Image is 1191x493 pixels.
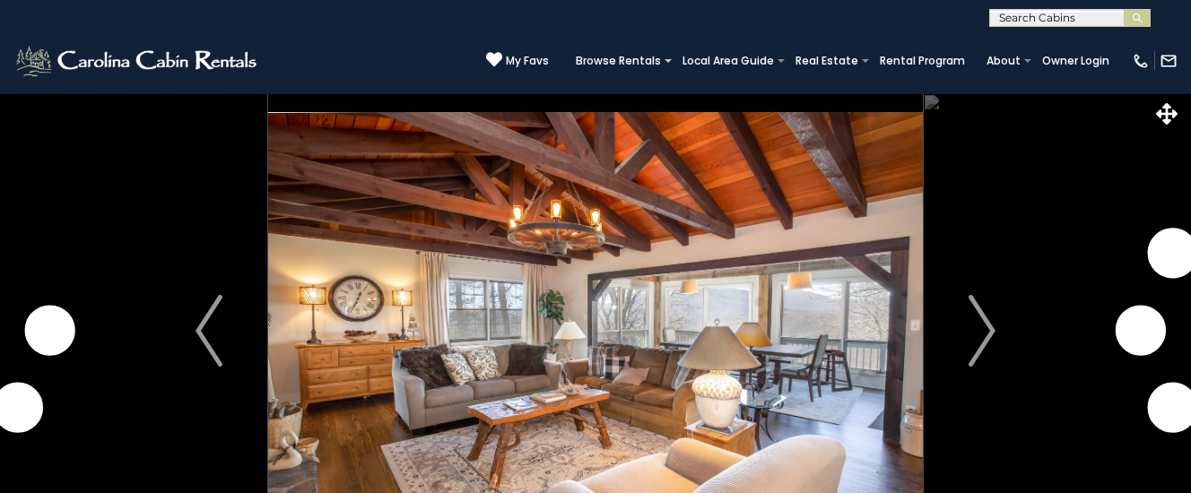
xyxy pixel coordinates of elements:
[787,48,867,74] a: Real Estate
[196,295,222,367] img: arrow
[567,48,670,74] a: Browse Rentals
[13,43,262,79] img: White-1-2.png
[486,51,549,70] a: My Favs
[506,53,549,69] span: My Favs
[1132,52,1150,70] img: phone-regular-white.png
[1033,48,1118,74] a: Owner Login
[978,48,1030,74] a: About
[969,295,995,367] img: arrow
[871,48,974,74] a: Rental Program
[1160,52,1178,70] img: mail-regular-white.png
[674,48,783,74] a: Local Area Guide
